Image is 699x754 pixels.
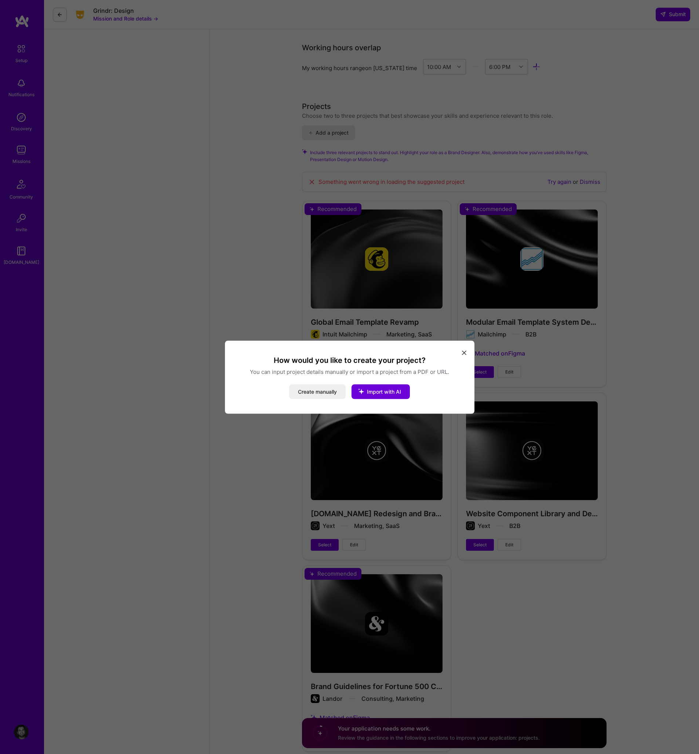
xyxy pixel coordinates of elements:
[225,340,474,414] div: modal
[367,388,401,394] span: Import with AI
[352,384,410,399] button: Import with AI
[352,382,371,401] i: icon StarsWhite
[462,351,466,355] i: icon Close
[289,384,346,399] button: Create manually
[234,368,466,375] p: You can input project details manually or import a project from a PDF or URL.
[234,355,466,365] h3: How would you like to create your project?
